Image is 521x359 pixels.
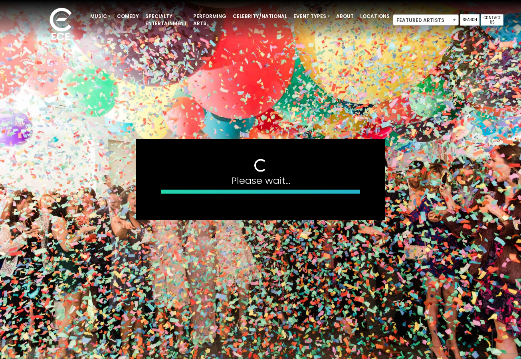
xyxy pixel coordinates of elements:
[230,10,290,23] a: Celebrity/National
[290,10,333,23] a: Event Types
[142,10,190,30] a: Specialty Entertainment
[161,175,361,187] h4: Please wait...
[393,14,459,26] span: Featured Artists
[41,6,81,44] img: ece_new_logo_whitev2-1.png
[333,10,357,23] a: About
[87,10,114,23] a: Music
[460,14,479,26] a: Search
[393,15,458,26] span: Featured Artists
[357,10,393,23] a: Locations
[114,10,142,23] a: Comedy
[190,10,230,30] a: Performing Arts
[481,14,503,26] a: Contact Us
